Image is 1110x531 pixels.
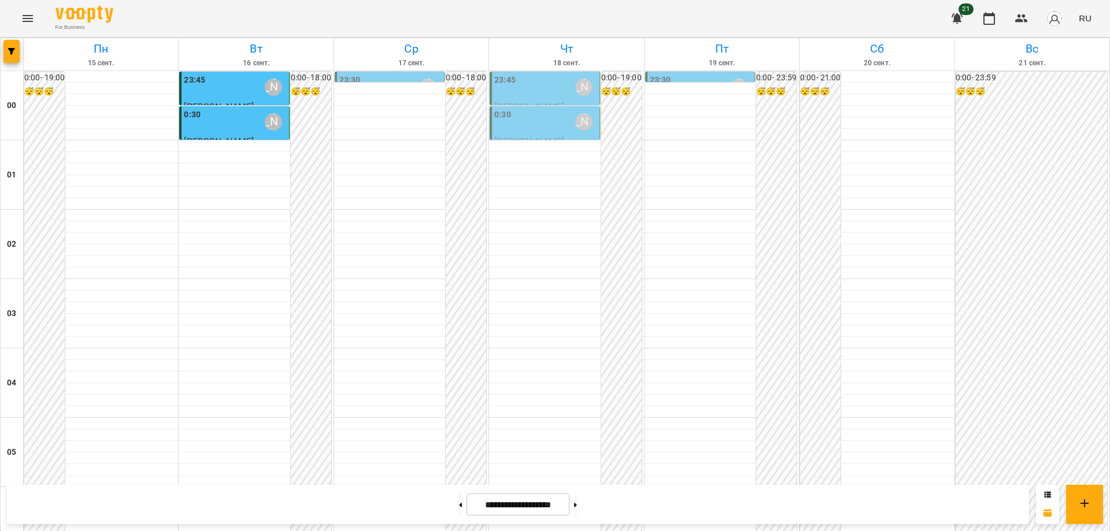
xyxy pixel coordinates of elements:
h6: 0:00 - 18:00 [446,72,486,84]
div: Абрамова Ірина [575,113,593,131]
div: Абрамова Ірина [265,113,282,131]
h6: Пт [646,40,797,58]
div: Абрамова Ірина [420,79,437,96]
h6: 😴😴😴 [446,86,486,98]
label: 23:45 [494,74,516,87]
div: Абрамова Ірина [730,79,748,96]
h6: 😴😴😴 [800,86,841,98]
img: Voopty Logo [55,6,113,23]
h6: 0:00 - 19:00 [24,72,65,84]
h6: 00 [7,99,16,112]
span: [PERSON_NAME] [184,136,254,147]
label: 23:45 [184,74,205,87]
h6: 21 сент. [957,58,1108,69]
h6: 17 сент. [336,58,487,69]
h6: Пн [25,40,176,58]
h6: Ср [336,40,487,58]
span: [PERSON_NAME] [494,136,564,147]
h6: 0:00 - 21:00 [800,72,841,84]
h6: 18 сент. [491,58,642,69]
label: 0:30 [184,109,200,121]
h6: 0:00 - 23:59 [956,72,1107,84]
h6: Сб [801,40,952,58]
h6: 20 сент. [801,58,952,69]
h6: 03 [7,307,16,320]
button: RU [1074,8,1096,29]
h6: 😴😴😴 [756,86,797,98]
button: Menu [14,5,42,32]
h6: 01 [7,169,16,181]
img: avatar_s.png [1046,10,1063,27]
h6: 15 сент. [25,58,176,69]
h6: 😴😴😴 [956,86,1107,98]
span: RU [1079,12,1091,24]
h6: 0:00 - 18:00 [291,72,331,84]
h6: 0:00 - 23:59 [756,72,797,84]
h6: 02 [7,238,16,251]
h6: 16 сент. [180,58,331,69]
span: [PERSON_NAME] [184,101,254,112]
div: Абрамова Ірина [575,79,593,96]
h6: 19 сент. [646,58,797,69]
span: 21 [959,3,974,15]
label: 23:30 [650,74,671,87]
span: For Business [55,24,113,31]
h6: 😴😴😴 [24,86,65,98]
h6: Вс [957,40,1108,58]
span: [PERSON_NAME] [494,101,564,112]
label: 0:30 [494,109,510,121]
h6: Вт [180,40,331,58]
h6: 😴😴😴 [291,86,331,98]
label: 23:30 [339,74,361,87]
h6: Чт [491,40,642,58]
h6: 😴😴😴 [601,86,642,98]
h6: 05 [7,446,16,459]
h6: 0:00 - 19:00 [601,72,642,84]
h6: 04 [7,377,16,389]
div: Абрамова Ірина [265,79,282,96]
